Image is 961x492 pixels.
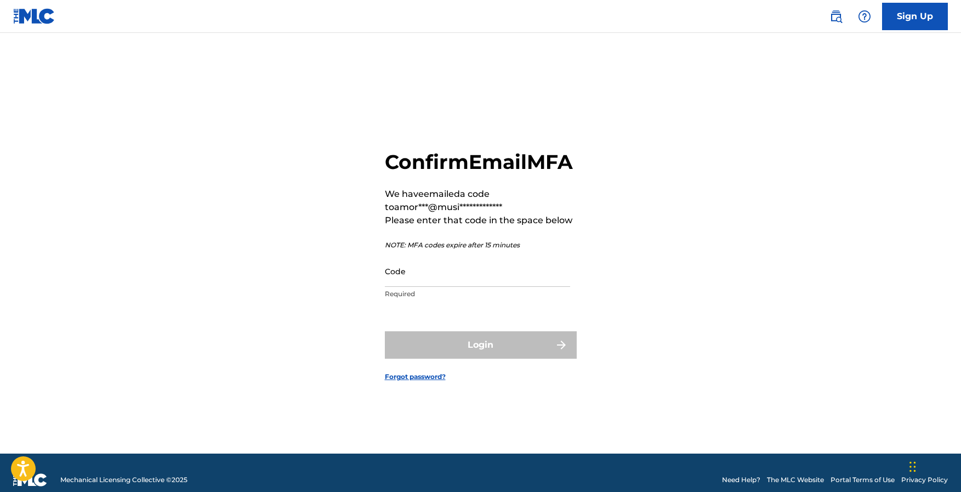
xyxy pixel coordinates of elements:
[909,450,916,483] div: Drag
[767,475,824,485] a: The MLC Website
[60,475,187,485] span: Mechanical Licensing Collective © 2025
[722,475,760,485] a: Need Help?
[858,10,871,23] img: help
[385,240,577,250] p: NOTE: MFA codes expire after 15 minutes
[831,475,895,485] a: Portal Terms of Use
[906,439,961,492] iframe: Chat Widget
[385,289,570,299] p: Required
[854,5,875,27] div: Help
[825,5,847,27] a: Public Search
[385,214,577,227] p: Please enter that code in the space below
[13,8,55,24] img: MLC Logo
[385,150,577,174] h2: Confirm Email MFA
[385,372,446,382] a: Forgot password?
[882,3,948,30] a: Sign Up
[901,475,948,485] a: Privacy Policy
[13,473,47,487] img: logo
[829,10,843,23] img: search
